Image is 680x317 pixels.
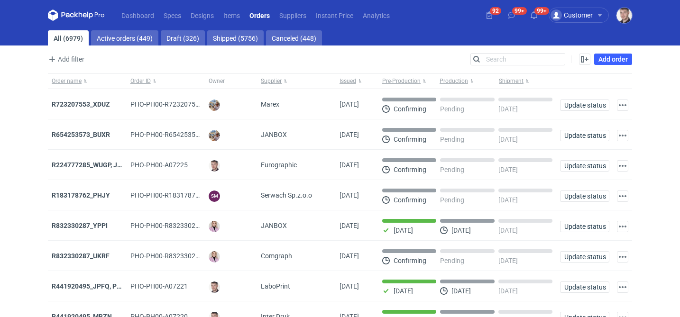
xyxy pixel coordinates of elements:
[261,130,287,139] span: JANBOX
[257,180,336,210] div: Serwach Sp.z.o.o
[209,160,220,172] img: Maciej Sikora
[46,54,84,65] span: Add filter
[440,105,464,113] p: Pending
[440,257,464,264] p: Pending
[161,30,205,45] a: Draft (326)
[266,30,322,45] a: Canceled (448)
[564,193,605,199] span: Update status
[130,252,222,260] span: PHO-PH00-R832330287_UKRF
[48,73,127,89] button: Order name
[52,100,110,108] strong: R723207553_XDUZ
[336,73,378,89] button: Issued
[257,241,336,271] div: Comgraph
[275,9,311,21] a: Suppliers
[340,252,359,260] span: 15/09/2025
[261,221,287,230] span: JANBOX
[560,221,609,232] button: Update status
[471,54,565,65] input: Search
[209,190,220,202] figcaption: SM
[261,77,282,85] span: Supplier
[499,77,524,85] span: Shipment
[261,281,290,291] span: LaboPrint
[209,251,220,263] img: Klaudia Wiśniewska
[261,190,312,200] span: Serwach Sp.z.o.o
[159,9,186,21] a: Specs
[526,8,542,23] button: 99+
[257,73,336,89] button: Supplier
[52,252,110,260] a: R832330287_UKRF
[340,191,359,199] span: 15/09/2025
[394,287,413,295] p: [DATE]
[616,8,632,23] img: Maciej Sikora
[394,105,426,113] p: Confirming
[451,287,471,295] p: [DATE]
[382,77,421,85] span: Pre-Production
[340,131,359,138] span: 16/09/2025
[52,282,147,290] a: R441920495_JPFQ, PHIE, QSLV
[130,282,188,290] span: PHO-PH00-A07221
[378,73,438,89] button: Pre-Production
[617,251,628,263] button: Actions
[209,100,220,111] img: Michał Palasek
[394,257,426,264] p: Confirming
[311,9,358,21] a: Instant Price
[245,9,275,21] a: Orders
[257,119,336,150] div: JANBOX
[617,130,628,141] button: Actions
[340,282,359,290] span: 15/09/2025
[394,136,426,143] p: Confirming
[261,100,279,109] span: Marex
[358,9,395,21] a: Analytics
[52,222,108,229] a: R832330287_YPPI
[394,166,426,173] p: Confirming
[207,30,264,45] a: Shipped (5756)
[394,226,413,234] p: [DATE]
[617,160,628,172] button: Actions
[451,226,471,234] p: [DATE]
[257,271,336,301] div: LaboPrint
[498,166,518,173] p: [DATE]
[52,161,169,169] a: R224777285_WUGP, JPLP, WJRL, ANPD
[130,100,222,108] span: PHO-PH00-R723207553_XDUZ
[91,30,158,45] a: Active orders (449)
[130,222,220,229] span: PHO-PH00-R832330287_YPPI
[498,257,518,264] p: [DATE]
[498,136,518,143] p: [DATE]
[394,196,426,204] p: Confirming
[261,251,292,261] span: Comgraph
[209,281,220,293] img: Maciej Sikora
[498,226,518,234] p: [DATE]
[440,77,468,85] span: Production
[504,8,519,23] button: 99+
[498,196,518,204] p: [DATE]
[130,131,223,138] span: PHO-PH00-R654253573_BUXR
[186,9,219,21] a: Designs
[498,287,518,295] p: [DATE]
[340,100,359,108] span: 16/09/2025
[564,132,605,139] span: Update status
[438,73,497,89] button: Production
[209,221,220,232] img: Klaudia Wiśniewska
[209,77,225,85] span: Owner
[560,190,609,202] button: Update status
[497,73,556,89] button: Shipment
[52,191,110,199] a: R183178762_PHJY
[564,223,605,230] span: Update status
[257,89,336,119] div: Marex
[48,9,105,21] svg: Packhelp Pro
[560,100,609,111] button: Update status
[117,9,159,21] a: Dashboard
[440,136,464,143] p: Pending
[617,100,628,111] button: Actions
[594,54,632,65] a: Add order
[257,150,336,180] div: Eurographic
[48,30,89,45] a: All (6979)
[340,161,359,169] span: 15/09/2025
[549,8,616,23] button: Customer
